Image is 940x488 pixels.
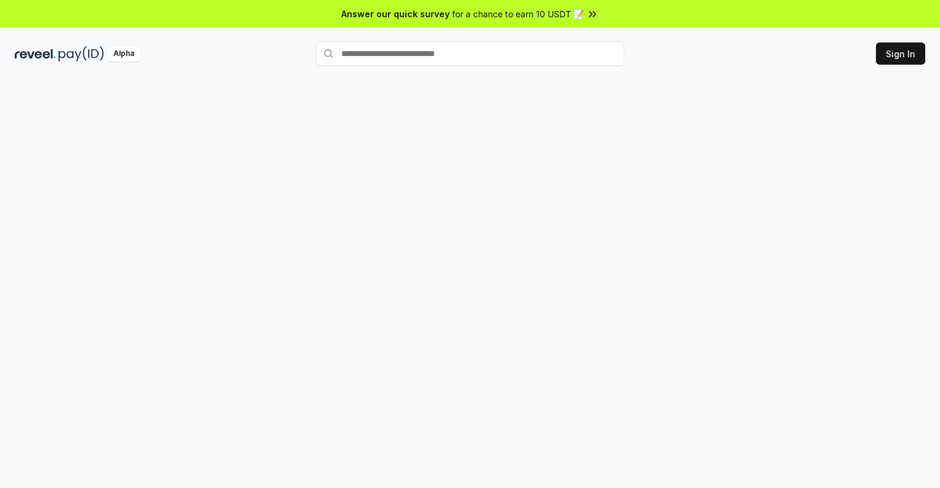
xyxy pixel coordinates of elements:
[452,7,584,20] span: for a chance to earn 10 USDT 📝
[876,42,925,65] button: Sign In
[341,7,450,20] span: Answer our quick survey
[107,46,141,62] div: Alpha
[15,46,56,62] img: reveel_dark
[59,46,104,62] img: pay_id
